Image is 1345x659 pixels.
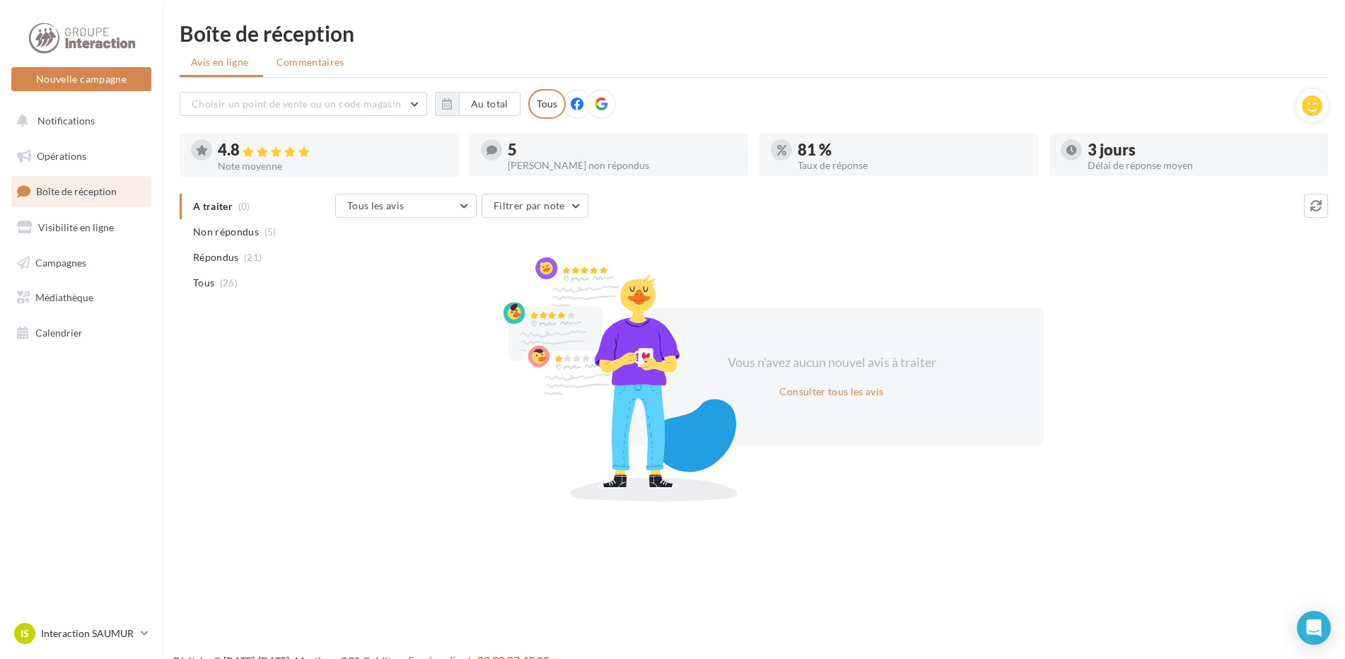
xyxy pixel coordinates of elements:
[8,141,154,171] a: Opérations
[38,221,114,233] span: Visibilité en ligne
[35,327,83,339] span: Calendrier
[37,115,95,127] span: Notifications
[8,283,154,313] a: Médiathèque
[220,277,238,288] span: (26)
[180,92,427,116] button: Choisir un point de vente ou un code magasin
[192,98,401,110] span: Choisir un point de vente ou un code magasin
[37,150,86,162] span: Opérations
[435,92,520,116] button: Au total
[508,161,737,170] div: [PERSON_NAME] non répondus
[335,194,477,218] button: Tous les avis
[1088,161,1317,170] div: Délai de réponse moyen
[11,67,151,91] button: Nouvelle campagne
[244,252,262,263] span: (21)
[180,23,1328,44] div: Boîte de réception
[8,318,154,348] a: Calendrier
[482,194,588,218] button: Filtrer par note
[8,248,154,278] a: Campagnes
[11,620,151,647] a: IS Interaction SAUMUR
[528,89,566,119] div: Tous
[798,161,1027,170] div: Taux de réponse
[508,142,737,158] div: 5
[710,354,953,372] div: Vous n'avez aucun nouvel avis à traiter
[35,256,86,268] span: Campagnes
[218,161,447,171] div: Note moyenne
[1297,611,1331,645] div: Open Intercom Messenger
[8,106,149,136] button: Notifications
[459,92,520,116] button: Au total
[774,383,889,400] button: Consulter tous les avis
[218,142,447,158] div: 4.8
[35,291,93,303] span: Médiathèque
[193,276,214,290] span: Tous
[36,185,117,197] span: Boîte de réception
[8,176,154,206] a: Boîte de réception
[1088,142,1317,158] div: 3 jours
[8,213,154,243] a: Visibilité en ligne
[347,199,404,211] span: Tous les avis
[41,626,135,641] p: Interaction SAUMUR
[193,225,259,239] span: Non répondus
[798,142,1027,158] div: 81 %
[264,226,276,238] span: (5)
[276,55,344,69] span: Commentaires
[193,250,239,264] span: Répondus
[21,626,29,641] span: IS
